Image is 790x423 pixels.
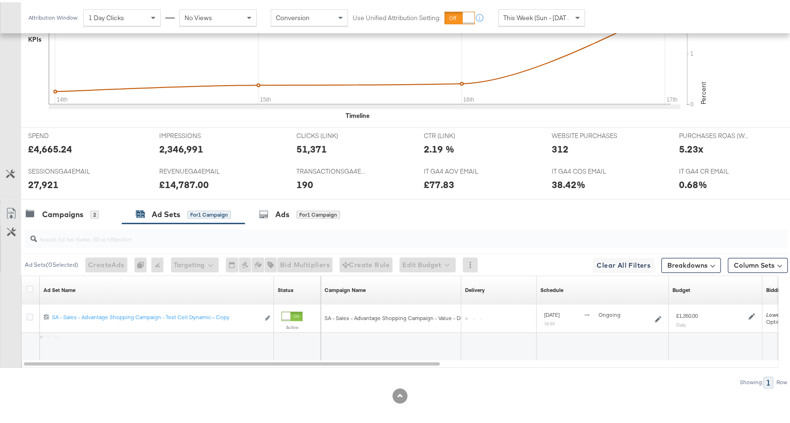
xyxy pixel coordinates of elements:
div: Ad Set Name [44,284,75,292]
div: 27,921 [28,175,59,189]
span: TRANSACTIONSGA4EMAIL [296,165,367,174]
div: 1 [763,374,773,386]
span: WEBSITE PURCHASES [551,129,621,138]
span: IMPRESSIONS [159,129,229,138]
div: Ads [275,207,289,218]
div: for 1 Campaign [187,208,231,217]
div: 2 [90,208,99,217]
div: Row [776,377,788,383]
a: Your Ad Set name. [44,284,75,292]
span: IT GA4 CR EMAIL [679,165,749,174]
span: This Week (Sun - [DATE]) [503,11,574,20]
span: [DATE] [544,309,560,316]
div: 5.23x [679,140,703,153]
a: Shows your bid and optimisation settings for this Ad Set. [766,284,785,292]
input: Search Ad Set Name, ID or Objective [37,224,718,242]
button: Breakdowns [661,255,721,270]
label: Use Unified Attribution Setting: [353,11,441,20]
a: Shows when your Ad Set is scheduled to deliver. [540,284,563,292]
span: SESSIONSGA4EMAIL [28,165,98,174]
div: 2,346,991 [159,140,203,153]
span: PURCHASES ROAS (WEBSITE EVENTS) [679,129,749,138]
div: 38.42% [551,175,585,189]
sub: 16:33 [544,318,554,324]
div: 190 [296,175,313,189]
button: Clear All Filters [593,255,654,270]
div: Campaigns [42,207,83,218]
div: Schedule [540,284,563,292]
span: REVENUEGA4EMAIL [159,165,229,174]
div: Attribution Window: [28,12,79,19]
div: £1,350.00 [676,310,698,317]
div: £14,787.00 [159,175,209,189]
span: ongoing [598,309,620,316]
span: CTR (LINK) [424,129,494,138]
sub: Daily [676,320,686,325]
div: 2.19 % [424,140,454,153]
div: Budget [672,284,690,292]
a: Shows the current state of your Ad Set. [278,284,294,292]
a: SA - Sales - Advantage Shopping Campaign - Test Cell Dynamic – Copy [52,311,259,321]
div: 51,371 [296,140,327,153]
span: Conversion [276,11,310,20]
text: Percent [699,80,708,102]
a: Shows the current budget of Ad Set. [672,284,690,292]
span: IT GA4 COS EMAIL [551,165,621,174]
div: 312 [551,140,568,153]
div: Timeline [346,109,369,118]
div: KPIs [28,33,42,42]
span: No Views [185,11,212,20]
div: for 1 Campaign [296,208,340,217]
div: Ad Sets [152,207,180,218]
div: Status [278,284,294,292]
span: SA - Sales - Advantage Shopping Campaign - Value - DPA - iCOS test - Cell B [325,312,515,319]
span: SPEND [28,129,98,138]
span: Clear All Filters [597,257,650,269]
div: Showing: [739,377,763,383]
div: Delivery [465,284,485,292]
button: Column Sets [728,255,788,270]
div: 0 [134,255,151,270]
div: Campaign Name [325,284,366,292]
div: Ad Sets ( 0 Selected) [25,258,78,267]
div: SA - Sales - Advantage Shopping Campaign - Test Cell Dynamic – Copy [52,311,259,319]
div: £77.83 [424,175,454,189]
div: 0.68% [679,175,707,189]
span: 1 Day Clicks [89,11,124,20]
div: £4,665.24 [28,140,72,153]
div: Bidding [766,284,785,292]
a: Your campaign name. [325,284,366,292]
label: Active [281,322,303,328]
span: CLICKS (LINK) [296,129,367,138]
a: Reflects the ability of your Ad Set to achieve delivery based on ad states, schedule and budget. [465,284,485,292]
span: IT GA4 AOV EMAIL [424,165,494,174]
